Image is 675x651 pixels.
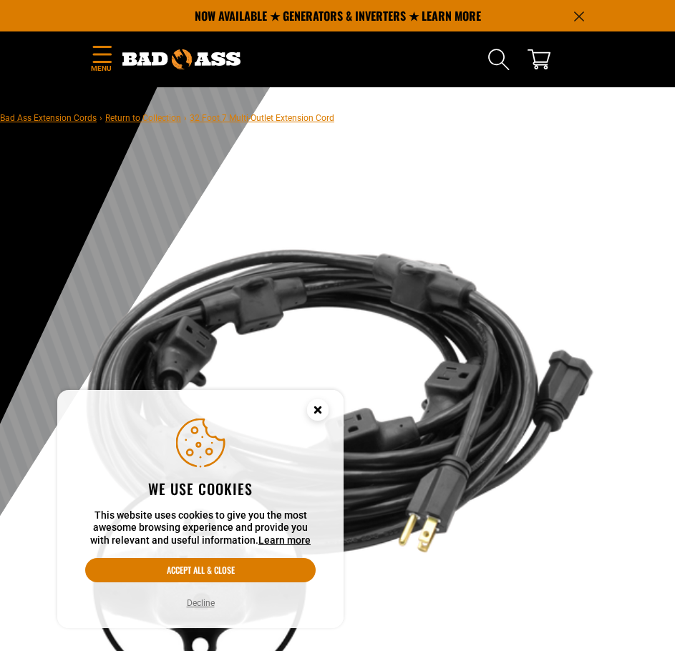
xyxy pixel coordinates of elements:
[122,49,241,69] img: Bad Ass Extension Cords
[184,113,187,123] span: ›
[183,596,219,610] button: Decline
[99,113,102,123] span: ›
[57,390,344,629] aside: Cookie Consent
[105,113,181,123] a: Return to Collection
[190,113,334,123] span: 32 Foot 7 Multi-Outlet Extension Cord
[258,534,311,546] a: Learn more
[91,43,112,77] summary: Menu
[91,63,112,74] span: Menu
[487,48,510,71] summary: Search
[85,509,316,547] p: This website uses cookies to give you the most awesome browsing experience and provide you with r...
[85,558,316,582] button: Accept all & close
[85,479,316,498] h2: We use cookies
